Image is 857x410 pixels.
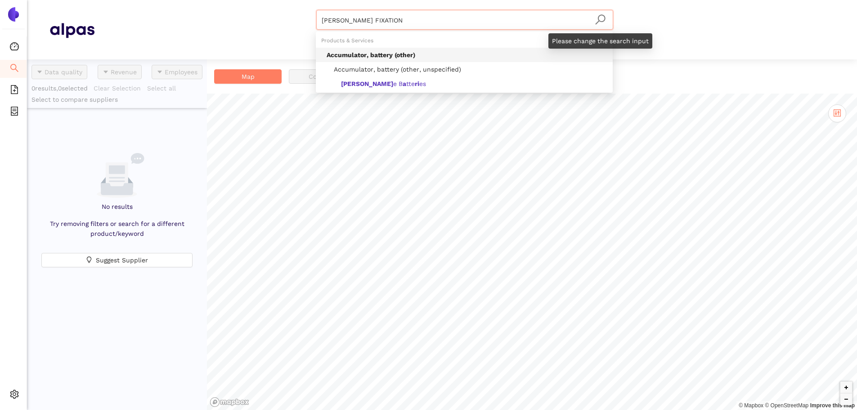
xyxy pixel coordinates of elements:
img: Logo [6,7,21,22]
button: Select all [147,81,182,95]
div: Please change the search input [548,33,652,49]
button: caret-downData quality [31,65,87,79]
img: Homepage [49,19,94,41]
button: Map [214,69,282,84]
div: Select to compare suppliers [31,95,202,104]
b: ri [415,80,419,87]
button: caret-downEmployees [152,65,202,79]
span: Accumulator, battery (other) [327,51,415,59]
span: Accumulator, battery (other, unspecified) [327,66,461,73]
b: [PERSON_NAME] [341,80,393,87]
span: search [595,14,606,25]
button: Zoom in [840,382,852,393]
button: Zoom out [840,393,852,405]
b: a [403,80,406,87]
span: search [10,60,19,78]
span: control [833,109,841,117]
canvas: Map [207,94,857,410]
button: Clear Selection [93,81,147,95]
button: caret-downRevenue [98,65,142,79]
span: Suggest Supplier [96,255,148,265]
div: Products & Services [316,33,613,48]
span: dashboard [10,39,19,57]
button: bulbSuggest Supplier [41,253,193,267]
span: e B tte es [341,80,426,87]
span: bulb [86,257,92,264]
span: container [10,104,19,122]
span: 0 results, 0 selected [31,85,88,92]
a: Mapbox logo [210,397,249,407]
span: file-add [10,82,19,100]
span: setting [10,387,19,405]
span: Map [242,72,255,81]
